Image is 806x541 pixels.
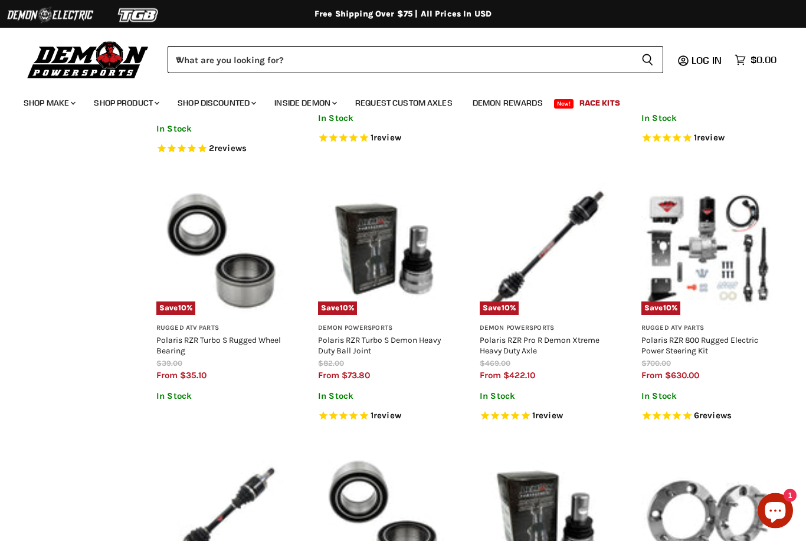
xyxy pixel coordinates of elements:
[371,411,401,422] span: 1 reviews
[686,55,729,65] a: Log in
[318,133,450,145] span: Rated 5.0 out of 5 stars 1 reviews
[156,183,289,316] a: Polaris RZR Turbo S Rugged Wheel BearingSave10%
[480,324,612,333] h3: Demon Powersports
[156,370,178,381] span: from
[729,51,782,68] a: $0.00
[535,411,563,422] span: review
[480,359,510,368] span: $469.00
[502,304,510,313] span: 10
[694,133,725,144] span: 1 reviews
[318,114,450,124] p: In Stock
[168,46,632,73] input: When autocomplete results are available use up and down arrows to review and enter to select
[214,144,247,155] span: reviews
[318,302,357,315] span: Save %
[156,302,195,315] span: Save %
[480,392,612,402] p: In Stock
[373,411,401,422] span: review
[156,324,289,333] h3: Rugged ATV Parts
[318,392,450,402] p: In Stock
[346,91,461,115] a: Request Custom Axles
[340,304,348,313] span: 10
[754,493,797,532] inbox-online-store-chat: Shopify online store chat
[168,46,663,73] form: Product
[480,183,612,316] img: Polaris RZR Pro R Demon Xtreme Heavy Duty Axle
[641,370,663,381] span: from
[641,302,680,315] span: Save %
[480,411,612,423] span: Rated 5.0 out of 5 stars 1 reviews
[571,91,629,115] a: Race Kits
[641,183,774,316] img: Polaris RZR 800 Rugged Electric Power Steering Kit
[641,411,774,423] span: Rated 5.0 out of 5 stars 6 reviews
[318,370,339,381] span: from
[694,411,732,422] span: 6 reviews
[641,114,774,124] p: In Stock
[178,304,186,313] span: 10
[464,91,552,115] a: Demon Rewards
[318,324,450,333] h3: Demon Powersports
[156,359,182,368] span: $39.00
[503,370,535,381] span: $422.10
[15,86,774,115] ul: Main menu
[318,411,450,423] span: Rated 5.0 out of 5 stars 1 reviews
[663,304,671,313] span: 10
[641,324,774,333] h3: Rugged ATV Parts
[15,91,83,115] a: Shop Make
[692,54,722,66] span: Log in
[641,392,774,402] p: In Stock
[6,4,94,27] img: Demon Electric Logo 2
[641,359,671,368] span: $700.00
[318,359,344,368] span: $82.00
[318,183,450,316] img: Polaris RZR Turbo S Demon Heavy Duty Ball Joint
[699,411,732,422] span: reviews
[641,133,774,145] span: Rated 5.0 out of 5 stars 1 reviews
[169,91,263,115] a: Shop Discounted
[480,336,599,356] a: Polaris RZR Pro R Demon Xtreme Heavy Duty Axle
[156,183,289,316] img: Polaris RZR Turbo S Rugged Wheel Bearing
[156,392,289,402] p: In Stock
[641,336,758,356] a: Polaris RZR 800 Rugged Electric Power Steering Kit
[156,336,281,356] a: Polaris RZR Turbo S Rugged Wheel Bearing
[480,370,501,381] span: from
[532,411,563,422] span: 1 reviews
[209,144,247,155] span: 2 reviews
[318,336,441,356] a: Polaris RZR Turbo S Demon Heavy Duty Ball Joint
[266,91,344,115] a: Inside Demon
[480,183,612,316] a: Polaris RZR Pro R Demon Xtreme Heavy Duty AxleSave10%
[665,370,699,381] span: $630.00
[318,183,450,316] a: Polaris RZR Turbo S Demon Heavy Duty Ball JointSave10%
[24,38,153,80] img: Demon Powersports
[632,46,663,73] button: Search
[554,99,574,109] span: New!
[751,54,776,65] span: $0.00
[156,143,289,156] span: Rated 5.0 out of 5 stars 2 reviews
[373,133,401,144] span: review
[697,133,725,144] span: review
[641,183,774,316] a: Polaris RZR 800 Rugged Electric Power Steering KitSave10%
[94,4,183,27] img: TGB Logo 2
[180,370,207,381] span: $35.10
[480,302,519,315] span: Save %
[85,91,166,115] a: Shop Product
[342,370,370,381] span: $73.80
[156,124,289,135] p: In Stock
[371,133,401,144] span: 1 reviews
